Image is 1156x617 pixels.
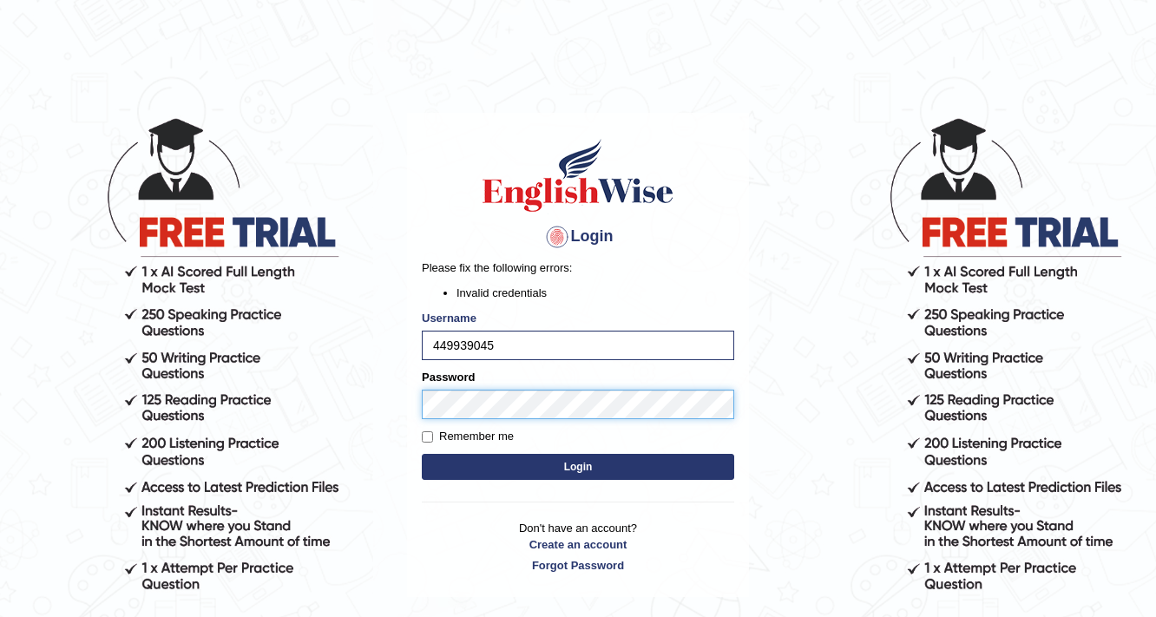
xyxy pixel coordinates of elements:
[422,431,433,443] input: Remember me
[479,136,677,214] img: Logo of English Wise sign in for intelligent practice with AI
[456,285,734,301] li: Invalid credentials
[422,369,475,385] label: Password
[422,454,734,480] button: Login
[422,557,734,574] a: Forgot Password
[422,259,734,276] p: Please fix the following errors:
[422,520,734,574] p: Don't have an account?
[422,536,734,553] a: Create an account
[422,310,476,326] label: Username
[422,428,514,445] label: Remember me
[422,223,734,251] h4: Login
